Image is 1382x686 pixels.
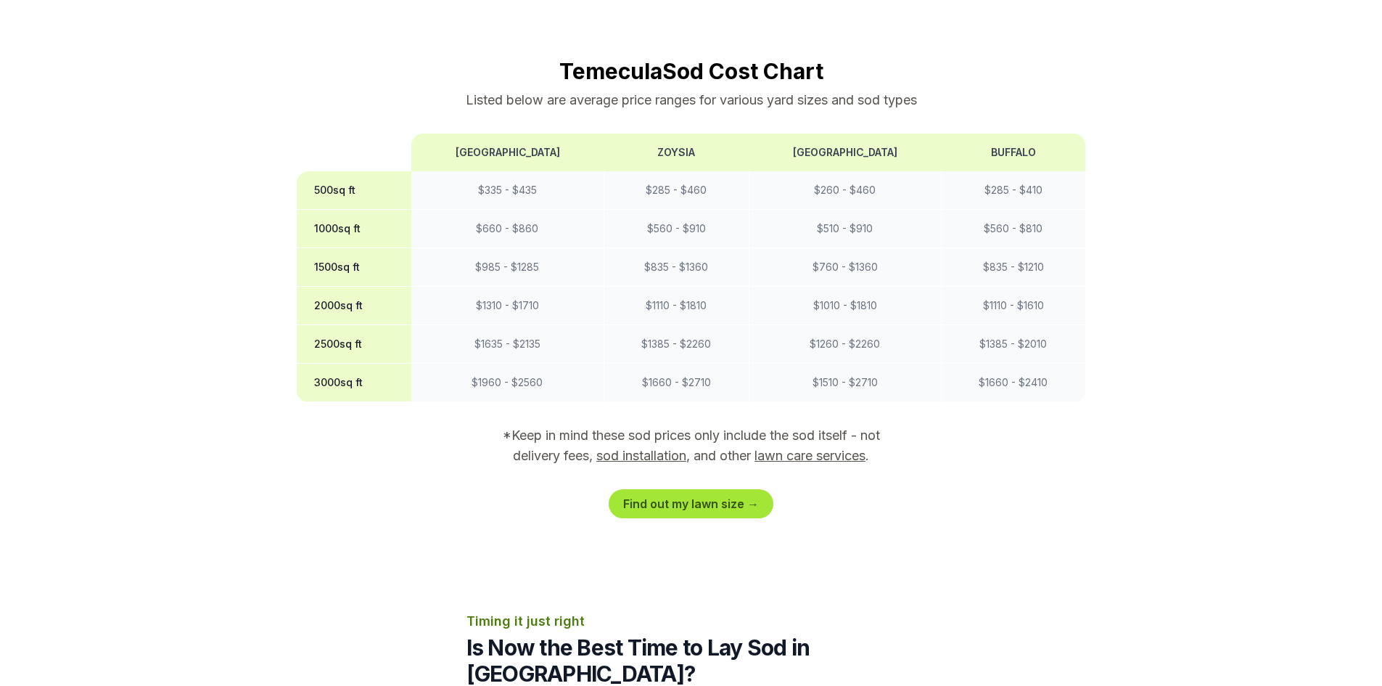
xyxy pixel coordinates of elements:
td: $ 1960 - $ 2560 [411,364,604,402]
td: $ 835 - $ 1360 [604,248,749,287]
th: [GEOGRAPHIC_DATA] [411,134,604,171]
p: *Keep in mind these sod prices only include the sod itself - not delivery fees, , and other . [482,425,900,466]
td: $ 1385 - $ 2010 [941,325,1085,364]
a: lawn care services [754,448,865,463]
td: $ 1010 - $ 1810 [749,287,941,325]
td: $ 1110 - $ 1810 [604,287,749,325]
th: 1500 sq ft [297,248,412,287]
td: $ 560 - $ 810 [941,210,1085,248]
td: $ 1510 - $ 2710 [749,364,941,402]
p: Timing it just right [466,611,916,632]
p: Listed below are average price ranges for various yard sizes and sod types [297,90,1086,110]
td: $ 560 - $ 910 [604,210,749,248]
a: sod installation [596,448,686,463]
td: $ 1660 - $ 2410 [941,364,1085,402]
td: $ 1310 - $ 1710 [411,287,604,325]
td: $ 760 - $ 1360 [749,248,941,287]
h2: Temecula Sod Cost Chart [297,58,1086,84]
th: Zoysia [604,134,749,171]
td: $ 985 - $ 1285 [411,248,604,287]
th: 1000 sq ft [297,210,412,248]
th: 500 sq ft [297,171,412,210]
td: $ 1635 - $ 2135 [411,325,604,364]
th: Buffalo [941,134,1085,171]
td: $ 260 - $ 460 [749,171,941,210]
td: $ 335 - $ 435 [411,171,604,210]
th: 2000 sq ft [297,287,412,325]
td: $ 660 - $ 860 [411,210,604,248]
th: [GEOGRAPHIC_DATA] [749,134,941,171]
td: $ 510 - $ 910 [749,210,941,248]
td: $ 285 - $ 460 [604,171,749,210]
td: $ 1385 - $ 2260 [604,325,749,364]
td: $ 1260 - $ 2260 [749,325,941,364]
td: $ 835 - $ 1210 [941,248,1085,287]
th: 2500 sq ft [297,325,412,364]
a: Find out my lawn size → [609,489,773,518]
td: $ 1660 - $ 2710 [604,364,749,402]
td: $ 1110 - $ 1610 [941,287,1085,325]
th: 3000 sq ft [297,364,412,402]
td: $ 285 - $ 410 [941,171,1085,210]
